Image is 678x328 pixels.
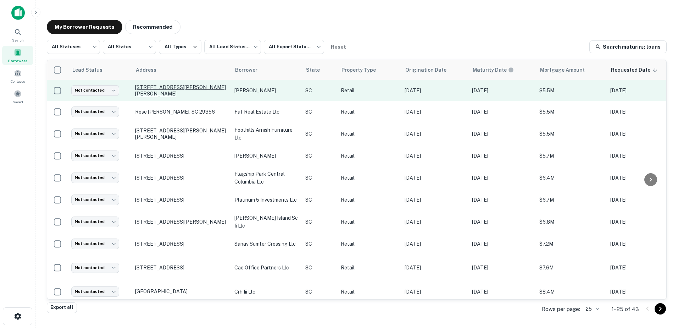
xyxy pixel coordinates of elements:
a: Search [2,25,33,44]
div: Not contacted [71,263,119,273]
div: Not contacted [71,286,119,297]
p: $8.4M [539,288,603,296]
p: Retail [341,240,398,248]
p: [DATE] [405,87,465,94]
div: Not contacted [71,151,119,161]
div: Not contacted [71,217,119,227]
a: Borrowers [2,46,33,65]
div: All Export Statuses [264,38,324,56]
a: Saved [2,87,33,106]
div: Not contacted [71,173,119,183]
p: [STREET_ADDRESS][PERSON_NAME][PERSON_NAME] [135,84,227,97]
p: [DATE] [472,87,532,94]
p: Retail [341,152,398,160]
p: [DATE] [610,264,671,272]
span: Mortgage Amount [540,66,594,74]
span: Property Type [341,66,385,74]
p: SC [305,218,334,226]
p: [DATE] [405,174,465,182]
p: SC [305,108,334,116]
th: Address [132,60,231,80]
button: Recommended [125,20,180,34]
p: $5.5M [539,108,603,116]
p: [DATE] [472,152,532,160]
div: Not contacted [71,106,119,117]
p: SC [305,196,334,204]
span: Borrower [235,66,267,74]
p: [DATE] [405,196,465,204]
div: Not contacted [71,85,119,95]
p: Rows per page: [542,305,580,313]
p: [DATE] [405,288,465,296]
span: Search [12,37,24,43]
p: Retail [341,87,398,94]
p: [DATE] [610,108,671,116]
div: Contacts [2,66,33,86]
p: [DATE] [472,288,532,296]
p: $7.2M [539,240,603,248]
span: Lead Status [72,66,112,74]
iframe: Chat Widget [643,271,678,305]
p: [DATE] [610,87,671,94]
p: [STREET_ADDRESS][PERSON_NAME][PERSON_NAME] [135,127,227,140]
p: [STREET_ADDRESS] [135,197,227,203]
p: cae office partners llc [234,264,298,272]
div: All Statuses [47,38,100,56]
p: $5.5M [539,87,603,94]
p: $5.5M [539,130,603,138]
div: 25 [583,304,600,314]
p: SC [305,288,334,296]
p: Retail [341,218,398,226]
th: Origination Date [401,60,468,80]
p: [STREET_ADDRESS] [135,264,227,271]
p: [STREET_ADDRESS][PERSON_NAME] [135,219,227,225]
p: [DATE] [610,196,671,204]
div: Not contacted [71,239,119,249]
div: All Lead Statuses [204,38,261,56]
a: Search maturing loans [589,40,667,53]
p: sanav sumter crossing llc [234,240,298,248]
p: $6.7M [539,196,603,204]
p: flagship park central columbia llc [234,170,298,186]
div: Not contacted [71,195,119,205]
p: [DATE] [405,218,465,226]
p: platinum 5 investments llc [234,196,298,204]
p: [DATE] [405,240,465,248]
span: State [306,66,329,74]
p: SC [305,174,334,182]
span: Saved [13,99,23,105]
p: Retail [341,264,398,272]
span: Origination Date [405,66,456,74]
p: [DATE] [610,240,671,248]
th: Mortgage Amount [536,60,607,80]
p: SC [305,152,334,160]
p: $6.4M [539,174,603,182]
button: My Borrower Requests [47,20,122,34]
p: Retail [341,174,398,182]
p: [DATE] [610,288,671,296]
p: [STREET_ADDRESS] [135,153,227,159]
p: foothills arnish furniture llc [234,126,298,142]
p: [DATE] [610,218,671,226]
p: crh iii llc [234,288,298,296]
p: [DATE] [472,196,532,204]
p: [DATE] [610,174,671,182]
p: SC [305,130,334,138]
p: $5.7M [539,152,603,160]
p: 1–25 of 43 [612,305,639,313]
span: Contacts [11,78,25,84]
p: [DATE] [405,152,465,160]
p: $7.6M [539,264,603,272]
p: [DATE] [472,174,532,182]
div: Maturity dates displayed may be estimated. Please contact the lender for the most accurate maturi... [473,66,514,74]
p: Retail [341,288,398,296]
p: [DATE] [472,218,532,226]
p: SC [305,240,334,248]
span: Requested Date [611,66,660,74]
p: [PERSON_NAME] [234,87,298,94]
p: [DATE] [472,264,532,272]
div: All States [103,38,156,56]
